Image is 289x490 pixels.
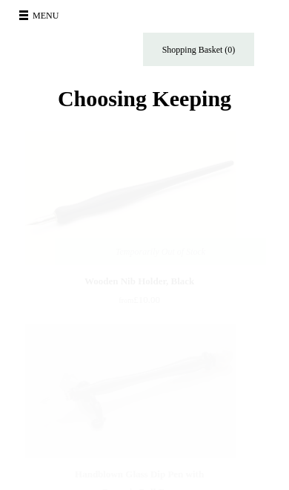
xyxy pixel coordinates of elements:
a: Handblown Glass Dip Pen with Ceramic Doll Face Handblown Glass Dip Pen with Ceramic Doll Face [55,324,265,458]
div: Wooden Nib Holder, Black [59,272,219,290]
button: Menu [15,4,67,27]
img: Handblown Glass Dip Pen with Ceramic Doll Face [25,324,236,458]
span: Choosing Keeping [58,86,231,111]
img: Wooden Nib Holder, Black [25,131,236,265]
a: Choosing Keeping [58,98,231,108]
span: from [119,296,133,304]
a: Wooden Nib Holder, Black from£10.00 [55,265,223,310]
a: Wooden Nib Holder, Black Wooden Nib Holder, Black Temporarily Out of Stock [55,131,265,265]
span: £10.00 [119,294,160,305]
a: Shopping Basket (0) [143,33,254,66]
span: Temporarily Out of Stock [101,238,220,265]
